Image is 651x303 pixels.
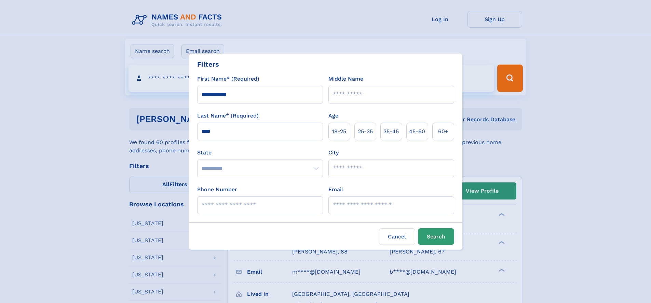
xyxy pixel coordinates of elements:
label: City [328,149,339,157]
span: 60+ [438,127,448,136]
span: 25‑35 [358,127,373,136]
label: Cancel [379,228,415,245]
label: First Name* (Required) [197,75,259,83]
label: Email [328,185,343,194]
div: Filters [197,59,219,69]
button: Search [418,228,454,245]
label: Phone Number [197,185,237,194]
label: State [197,149,323,157]
label: Last Name* (Required) [197,112,259,120]
span: 18‑25 [332,127,346,136]
span: 35‑45 [383,127,399,136]
label: Middle Name [328,75,363,83]
label: Age [328,112,338,120]
span: 45‑60 [409,127,425,136]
